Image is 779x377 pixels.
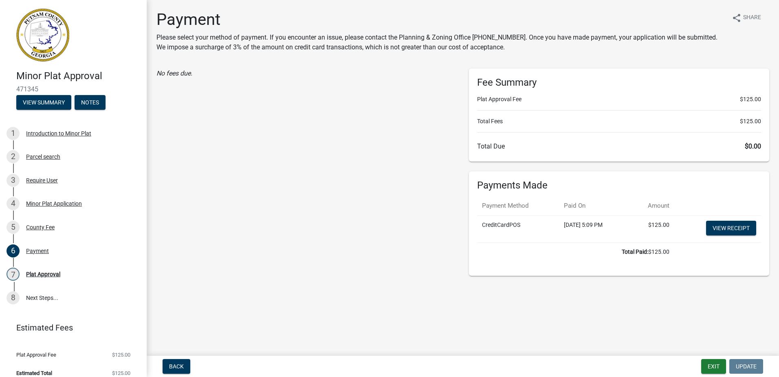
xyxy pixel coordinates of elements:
span: Share [743,13,761,23]
td: [DATE] 5:09 PM [559,215,629,242]
span: Back [169,363,184,370]
i: share [732,13,742,23]
td: $125.00 [629,215,674,242]
span: Plat Approval Fee [16,352,56,357]
button: View Summary [16,95,71,110]
div: 7 [7,268,20,281]
button: shareShare [725,10,768,26]
h6: Fee Summary [477,77,761,89]
div: Minor Plat Application [26,201,82,206]
div: 1 [7,127,20,140]
div: 5 [7,221,20,234]
span: $125.00 [112,370,130,376]
div: 2 [7,150,20,163]
th: Paid On [559,196,629,215]
li: Plat Approval Fee [477,95,761,104]
th: Amount [629,196,674,215]
span: Update [736,363,757,370]
div: 6 [7,244,20,257]
a: Estimated Fees [7,319,134,336]
a: View receipt [706,221,756,235]
img: Putnam County, Georgia [16,9,69,62]
td: $125.00 [477,242,674,261]
div: Require User [26,177,58,183]
div: Plat Approval [26,271,60,277]
td: CreditCardPOS [477,215,559,242]
wm-modal-confirm: Notes [75,100,106,106]
i: No fees due. [156,69,192,77]
div: 4 [7,197,20,210]
button: Notes [75,95,106,110]
span: $125.00 [112,352,130,357]
button: Update [729,359,763,374]
div: 3 [7,174,20,187]
h6: Total Due [477,142,761,150]
span: $125.00 [740,95,761,104]
div: County Fee [26,224,55,230]
span: $125.00 [740,117,761,126]
span: Estimated Total [16,370,52,376]
button: Back [163,359,190,374]
span: $0.00 [745,142,761,150]
div: Payment [26,248,49,254]
h6: Payments Made [477,180,761,191]
div: 8 [7,291,20,304]
div: Parcel search [26,154,60,160]
b: Total Paid: [622,248,648,255]
wm-modal-confirm: Summary [16,100,71,106]
div: Introduction to Minor Plat [26,131,91,136]
h1: Payment [156,10,725,29]
p: Please select your method of payment. If you encounter an issue, please contact the Planning & Zo... [156,33,725,52]
button: Exit [701,359,726,374]
h4: Minor Plat Approval [16,70,140,82]
li: Total Fees [477,117,761,126]
span: 471345 [16,85,130,93]
th: Payment Method [477,196,559,215]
